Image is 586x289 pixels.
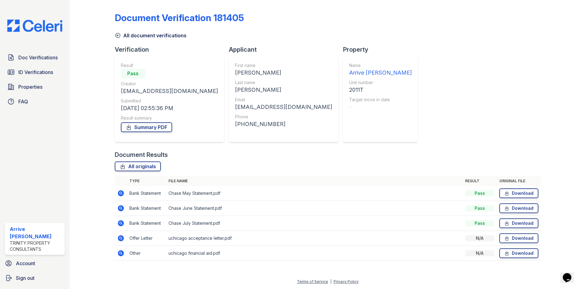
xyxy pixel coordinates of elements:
a: Download [499,233,538,243]
a: All originals [115,161,161,171]
a: Summary PDF [121,122,172,132]
td: Other [127,246,166,261]
div: Applicant [229,45,343,54]
div: N/A [465,250,494,256]
div: Pass [465,220,494,226]
td: Bank Statement [127,186,166,201]
iframe: chat widget [560,265,580,283]
div: [PERSON_NAME] [235,69,332,77]
div: Creator [121,81,218,87]
td: uchicago financial aid.pdf [166,246,463,261]
td: Offer Letter [127,231,166,246]
div: [PHONE_NUMBER] [235,120,332,128]
div: Verification [115,45,229,54]
span: Properties [18,83,42,91]
span: Doc Verifications [18,54,58,61]
div: - [349,103,412,111]
div: Target move in date [349,97,412,103]
a: Properties [5,81,65,93]
div: Name [349,62,412,69]
div: [EMAIL_ADDRESS][DOMAIN_NAME] [235,103,332,111]
div: Email [235,97,332,103]
a: Privacy Policy [334,279,359,284]
th: Result [463,176,497,186]
div: [EMAIL_ADDRESS][DOMAIN_NAME] [121,87,218,95]
span: Sign out [16,274,34,282]
div: Pass [465,205,494,211]
div: 2011T [349,86,412,94]
div: Pass [121,69,145,78]
div: Submitted [121,98,218,104]
a: Download [499,218,538,228]
div: First name [235,62,332,69]
div: Arrive [PERSON_NAME] [10,225,62,240]
div: Last name [235,80,332,86]
td: Chase July Statement.pdf [166,216,463,231]
div: Result [121,62,218,69]
a: Name Arrive [PERSON_NAME] [349,62,412,77]
div: Arrive [PERSON_NAME] [349,69,412,77]
span: ID Verifications [18,69,53,76]
span: Account [16,260,35,267]
span: FAQ [18,98,28,105]
div: [DATE] 02:55:36 PM [121,104,218,113]
img: CE_Logo_Blue-a8612792a0a2168367f1c8372b55b34899dd931a85d93a1a3d3e32e68fde9ad4.png [2,20,67,32]
th: Type [127,176,166,186]
div: [PERSON_NAME] [235,86,332,94]
a: Download [499,203,538,213]
a: Sign out [2,272,67,284]
a: Account [2,257,67,269]
td: Bank Statement [127,216,166,231]
div: | [330,279,331,284]
th: Original file [497,176,541,186]
div: Document Results [115,150,168,159]
div: Result summary [121,115,218,121]
a: FAQ [5,95,65,108]
a: Terms of Service [297,279,328,284]
a: Download [499,248,538,258]
a: ID Verifications [5,66,65,78]
div: Pass [465,190,494,196]
td: Chase June Statement.pdf [166,201,463,216]
div: Trinity Property Consultants [10,240,62,252]
td: Bank Statement [127,201,166,216]
th: File name [166,176,463,186]
div: Phone [235,114,332,120]
div: Document Verification 181405 [115,12,244,23]
a: All document verifications [115,32,186,39]
a: Download [499,188,538,198]
div: Unit number [349,80,412,86]
div: N/A [465,235,494,241]
div: Property [343,45,423,54]
a: Doc Verifications [5,51,65,64]
td: Chase May Statement.pdf [166,186,463,201]
td: uchicago acceptance letter.pdf [166,231,463,246]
